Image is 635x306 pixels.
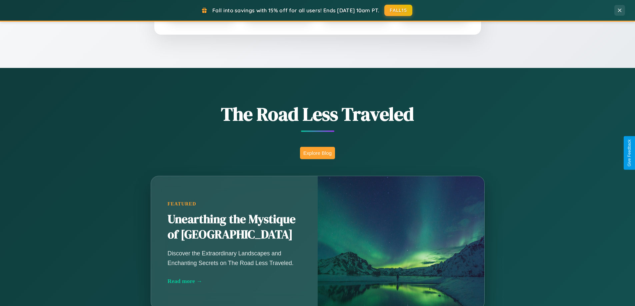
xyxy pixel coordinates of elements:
p: Discover the Extraordinary Landscapes and Enchanting Secrets on The Road Less Traveled. [168,249,301,267]
div: Featured [168,201,301,207]
span: Fall into savings with 15% off for all users! Ends [DATE] 10am PT. [212,7,379,14]
h2: Unearthing the Mystique of [GEOGRAPHIC_DATA] [168,212,301,242]
h1: The Road Less Traveled [118,101,518,127]
div: Read more → [168,278,301,285]
button: Explore Blog [300,147,335,159]
div: Give Feedback [627,140,632,166]
button: FALL15 [384,5,412,16]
